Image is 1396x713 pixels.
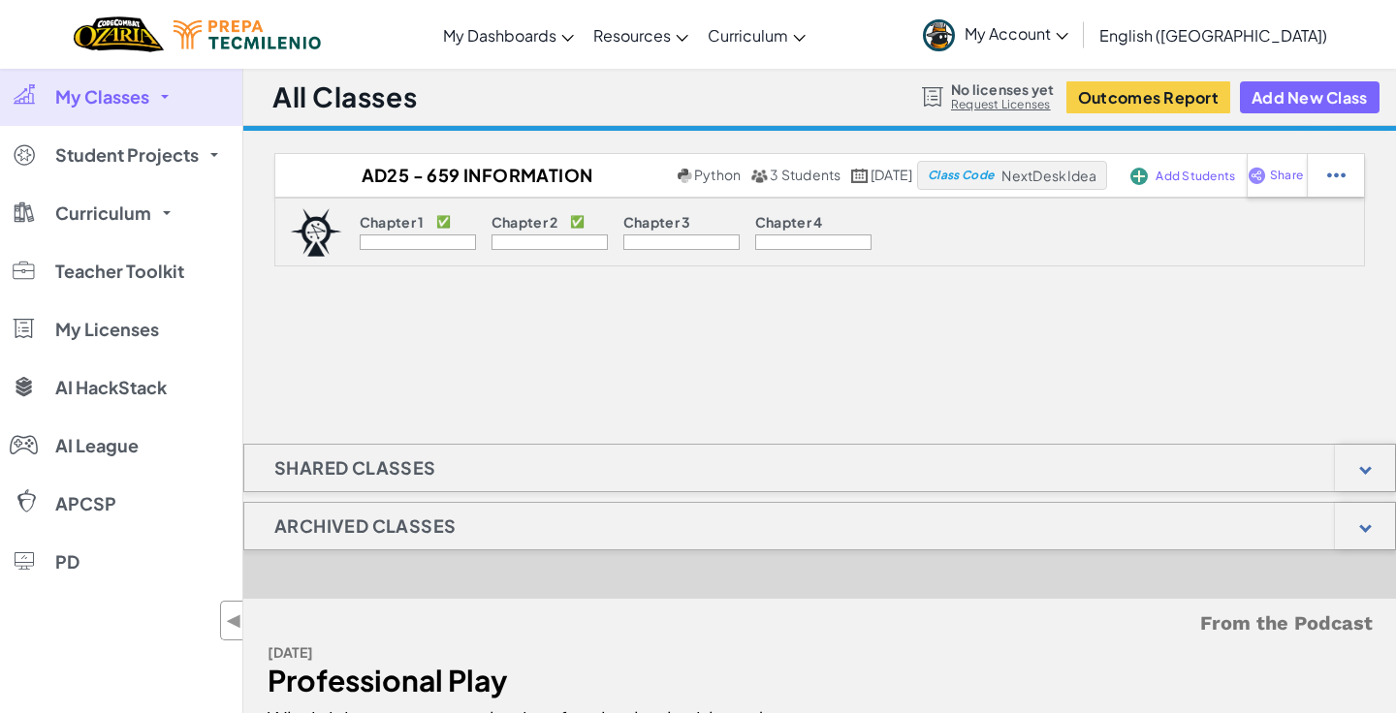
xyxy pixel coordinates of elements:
span: NextDeskIdea [1001,167,1096,184]
a: My Account [913,4,1078,65]
a: My Dashboards [433,9,584,61]
button: Outcomes Report [1066,81,1230,113]
p: ✅ [570,214,585,230]
span: [DATE] [871,166,912,183]
span: My Classes [55,88,149,106]
a: Request Licenses [951,97,1054,112]
div: Professional Play [268,666,806,695]
span: My Account [965,23,1068,44]
img: MultipleUsers.png [750,169,768,183]
img: Tecmilenio logo [174,20,321,49]
span: Python [694,166,741,183]
span: Add Students [1156,170,1235,182]
img: IconAddStudents.svg [1130,168,1148,185]
span: No licenses yet [951,81,1054,97]
span: Class Code [928,170,994,181]
span: Curriculum [708,25,788,46]
h1: Shared Classes [244,444,466,492]
img: IconStudentEllipsis.svg [1327,167,1346,184]
img: IconShare_Purple.svg [1248,167,1266,184]
a: Resources [584,9,698,61]
span: Resources [593,25,671,46]
img: calendar.svg [851,169,869,183]
p: Chapter 4 [755,214,823,230]
h2: AD25 - 659 Information technologies II [275,161,673,190]
span: My Dashboards [443,25,556,46]
a: English ([GEOGRAPHIC_DATA]) [1090,9,1337,61]
a: Ozaria by CodeCombat logo [74,15,164,54]
p: Chapter 2 [492,214,558,230]
span: Teacher Toolkit [55,263,184,280]
h5: From the Podcast [268,608,1373,638]
p: Chapter 1 [360,214,425,230]
a: AD25 - 659 Information technologies II Python 3 Students [DATE] [275,161,917,190]
span: AI HackStack [55,379,167,396]
p: Chapter 3 [623,214,691,230]
span: Curriculum [55,204,151,222]
img: avatar [923,19,955,51]
p: ✅ [436,214,451,230]
img: python.png [678,169,692,183]
div: [DATE] [268,638,806,666]
span: 3 Students [770,166,841,183]
span: Share [1270,170,1303,181]
a: Curriculum [698,9,815,61]
h1: All Classes [272,78,417,115]
button: Add New Class [1240,81,1380,113]
span: ◀ [226,606,242,635]
span: Student Projects [55,146,199,164]
span: My Licenses [55,321,159,338]
img: Home [74,15,164,54]
h1: Archived Classes [244,502,486,550]
span: English ([GEOGRAPHIC_DATA]) [1099,25,1327,46]
span: AI League [55,437,139,454]
img: logo [290,208,342,257]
